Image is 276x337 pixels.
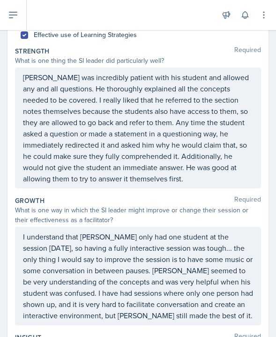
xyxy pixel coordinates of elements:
span: Required [234,196,261,205]
div: What is one way in which the SI leader might improve or change their session or their effectivene... [15,205,261,225]
label: Effective use of Learning Strategies [34,30,137,40]
label: Strength [15,46,50,56]
p: I understand that [PERSON_NAME] only had one student at the session [DATE], so having a fully int... [23,231,253,321]
p: [PERSON_NAME] was incredibly patient with his student and allowed any and all questions. He thoro... [23,72,253,184]
span: Required [234,46,261,56]
div: What is one thing the SI leader did particularly well? [15,56,261,66]
label: Growth [15,196,45,205]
